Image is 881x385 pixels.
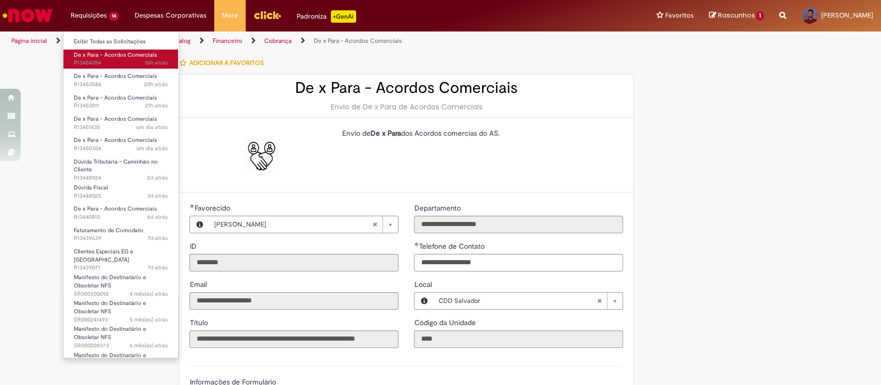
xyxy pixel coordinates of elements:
[136,123,168,131] span: um dia atrás
[297,10,356,23] div: Padroniza
[74,290,168,298] span: SR000300092
[74,192,168,200] span: R13448025
[136,145,168,152] span: um dia atrás
[264,37,292,45] a: Cobrança
[189,204,194,208] span: Obrigatório Preenchido
[145,102,168,109] span: 21h atrás
[245,138,278,171] img: De x Para - Acordos Comerciais
[144,81,168,88] span: 20h atrás
[8,31,580,51] ul: Trilhas de página
[74,184,108,191] span: Dúvida Fiscal
[145,102,168,109] time: 27/08/2025 16:19:35
[109,12,119,21] span: 14
[63,36,178,47] a: Exibir Todas as Solicitações
[63,298,178,320] a: Aberto SR000241493 : Manifesto do Destinatário e Obsoletar NFS
[414,216,623,233] input: Departamento
[147,192,168,200] span: 3d atrás
[213,37,242,45] a: Financeiro
[147,213,168,221] time: 22/08/2025 16:26:30
[74,102,168,110] span: R13453511
[71,10,107,21] span: Requisições
[63,114,178,133] a: Aberto R13451835 : De x Para - Acordos Comerciais
[63,182,178,201] a: Aberto R13448025 : Dúvida Fiscal
[147,174,168,182] span: 2d atrás
[63,92,178,111] a: Aberto R13453511 : De x Para - Acordos Comerciais
[414,317,477,328] label: Somente leitura - Código da Unidade
[591,293,607,309] abbr: Limpar campo Local
[438,293,597,309] span: CDD Salvador
[189,79,623,97] h2: De x Para - Acordos Comerciais
[63,225,178,244] a: Aberto R13439639 : Faturamento de Comodato
[222,10,238,21] span: More
[190,216,209,233] button: Favorecido, Visualizar este registro Joao Gabriel Costa Cassimiro
[11,37,47,45] a: Página inicial
[63,350,178,372] a: Aberto SR000208332 : Manifesto do Destinatário e Obsoletar NFS
[130,316,168,324] time: 01/04/2025 14:00:02
[74,227,143,234] span: Faturamento de Comodato
[148,264,168,271] span: 7d atrás
[74,213,168,221] span: R13440810
[74,299,146,315] span: Manifesto do Destinatário e Obsoletar NFS
[130,290,168,298] span: 4 mês(es) atrás
[717,10,755,20] span: Rascunhos
[74,81,168,89] span: R13453584
[1,5,54,26] img: ServiceNow
[74,158,158,174] span: Dúvida Tributária - Caminhão no Cliente
[314,37,402,45] a: De x Para - Acordos Comerciais
[63,324,178,346] a: Aberto SR000208373 : Manifesto do Destinatário e Obsoletar NFS
[419,242,486,251] span: Telefone de Contato
[74,123,168,132] span: R13451835
[331,10,356,23] p: +GenAi
[414,203,462,213] span: Somente leitura - Departamento
[189,241,198,251] label: Somente leitura - ID
[189,254,398,271] input: ID
[414,254,623,271] input: Telefone de Contato
[189,280,209,289] span: Somente leitura - Email
[130,316,168,324] span: 5 mês(es) atrás
[130,342,168,349] span: 6 mês(es) atrás
[147,174,168,182] time: 26/08/2025 15:05:43
[74,205,157,213] span: De x Para - Acordos Comerciais
[136,145,168,152] time: 26/08/2025 19:40:54
[253,7,281,23] img: click_logo_yellow_360x200.png
[194,203,232,213] span: Necessários - Favorecido
[63,31,179,358] ul: Requisições
[414,318,477,327] span: Somente leitura - Código da Unidade
[756,11,764,21] span: 1
[147,213,168,221] span: 6d atrás
[63,156,178,179] a: Aberto R13448924 : Dúvida Tributária - Caminhão no Cliente
[74,72,157,80] span: De x Para - Acordos Comerciais
[63,246,178,268] a: Aberto R13439071 : Clientes Especiais EG e AS
[148,234,168,242] span: 7d atrás
[136,123,168,131] time: 27/08/2025 11:19:36
[414,242,419,246] span: Obrigatório Preenchido
[148,234,168,242] time: 22/08/2025 12:04:13
[189,330,398,348] input: Título
[74,248,133,264] span: Clientes Especiais EG e [GEOGRAPHIC_DATA]
[74,316,168,324] span: SR000241493
[74,174,168,182] span: R13448924
[414,330,623,348] input: Código da Unidade
[144,81,168,88] time: 27/08/2025 16:30:41
[147,192,168,200] time: 26/08/2025 11:58:50
[74,342,168,350] span: SR000208373
[370,129,401,138] strong: De x Para
[189,318,210,327] span: Somente leitura - Título
[74,136,157,144] span: De x Para - Acordos Comerciais
[145,59,168,67] time: 27/08/2025 21:21:00
[145,59,168,67] span: 16h atrás
[74,325,146,341] span: Manifesto do Destinatário e Obsoletar NFS
[367,216,382,233] abbr: Limpar campo Favorecido
[189,292,398,310] input: Email
[74,274,146,290] span: Manifesto do Destinatário e Obsoletar NFS
[821,11,873,20] span: [PERSON_NAME]
[63,50,178,69] a: Aberto R13454354 : De x Para - Acordos Comerciais
[74,51,157,59] span: De x Para - Acordos Comerciais
[189,279,209,290] label: Somente leitura - Email
[414,293,433,309] button: Local, Visualizar este registro CDD Salvador
[189,59,263,67] span: Adicionar a Favoritos
[130,290,168,298] time: 05/05/2025 10:59:22
[63,203,178,222] a: Aberto R13440810 : De x Para - Acordos Comerciais
[135,10,206,21] span: Despesas Corporativas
